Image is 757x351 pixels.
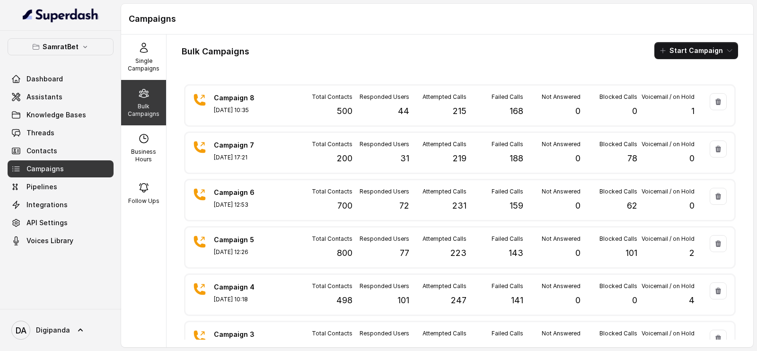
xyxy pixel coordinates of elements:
p: Failed Calls [492,330,523,337]
p: 0 [632,105,637,118]
p: Attempted Calls [423,93,467,101]
p: Not Answered [542,140,581,148]
p: Total Contacts [312,235,352,243]
p: Not Answered [542,235,581,243]
p: 0 [575,152,581,165]
p: [DATE] 10:35 [214,106,280,114]
p: [DATE] 17:21 [214,154,280,161]
p: Failed Calls [492,282,523,290]
p: Total Contacts [312,330,352,337]
p: Voicemail / on Hold [642,140,695,148]
p: Bulk Campaigns [125,103,162,118]
p: 0 [689,199,695,212]
a: Knowledge Bases [8,106,114,123]
p: 0 [575,199,581,212]
p: 0 [575,294,581,307]
p: 72 [399,199,409,212]
span: Contacts [26,146,57,156]
img: light.svg [23,8,99,23]
p: Voicemail / on Hold [642,235,695,243]
p: Not Answered [542,282,581,290]
p: 0 [575,246,581,260]
p: Attempted Calls [423,330,467,337]
p: 44 [398,105,409,118]
p: Total Contacts [312,282,352,290]
span: Threads [26,128,54,138]
p: Blocked Calls [599,140,637,148]
p: Single Campaigns [125,57,162,72]
span: Knowledge Bases [26,110,86,120]
a: Campaigns [8,160,114,177]
p: Responded Users [360,330,409,337]
p: Follow Ups [128,197,159,205]
span: Digipanda [36,325,70,335]
span: Voices Library [26,236,73,246]
p: 2 [689,246,695,260]
p: Voicemail / on Hold [642,93,695,101]
p: 223 [450,246,467,260]
p: Campaign 3 [214,330,280,339]
p: Voicemail / on Hold [642,330,695,337]
p: Responded Users [360,140,409,148]
p: [DATE] 12:53 [214,201,280,209]
p: Total Contacts [312,140,352,148]
p: 800 [337,246,352,260]
p: 0 [689,152,695,165]
a: Contacts [8,142,114,159]
p: Campaign 4 [214,282,280,292]
p: 101 [397,294,409,307]
p: [DATE] 12:26 [214,248,280,256]
p: Responded Users [360,188,409,195]
p: Blocked Calls [599,188,637,195]
p: Blocked Calls [599,282,637,290]
p: 31 [400,152,409,165]
p: Attempted Calls [423,282,467,290]
p: Total Contacts [312,93,352,101]
p: Campaign 8 [214,93,280,103]
p: Attempted Calls [423,188,467,195]
p: Blocked Calls [599,93,637,101]
span: API Settings [26,218,68,228]
p: SamratBet [43,41,79,53]
p: 0 [575,105,581,118]
p: Failed Calls [492,188,523,195]
p: Voicemail / on Hold [642,282,695,290]
p: Not Answered [542,330,581,337]
p: 78 [627,152,637,165]
p: 219 [453,152,467,165]
p: 77 [400,246,409,260]
a: Integrations [8,196,114,213]
p: Voicemail / on Hold [642,188,695,195]
p: Attempted Calls [423,140,467,148]
p: 1 [691,105,695,118]
a: Pipelines [8,178,114,195]
p: Business Hours [125,148,162,163]
a: Voices Library [8,232,114,249]
p: Not Answered [542,188,581,195]
p: 231 [452,199,467,212]
p: 62 [627,199,637,212]
button: Start Campaign [654,42,738,59]
p: 215 [453,105,467,118]
p: Blocked Calls [599,235,637,243]
p: 159 [510,199,523,212]
p: 141 [511,294,523,307]
p: 143 [509,246,523,260]
p: 498 [336,294,352,307]
text: DA [16,325,26,335]
p: 247 [451,294,467,307]
p: Responded Users [360,93,409,101]
p: 500 [337,105,352,118]
p: 188 [510,152,523,165]
p: 4 [689,294,695,307]
button: SamratBet [8,38,114,55]
p: 0 [632,294,637,307]
p: Campaign 6 [214,188,280,197]
a: Digipanda [8,317,114,343]
p: [DATE] 10:18 [214,296,280,303]
p: Attempted Calls [423,235,467,243]
p: Campaign 7 [214,140,280,150]
p: 101 [625,246,637,260]
p: Failed Calls [492,93,523,101]
a: Dashboard [8,70,114,88]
